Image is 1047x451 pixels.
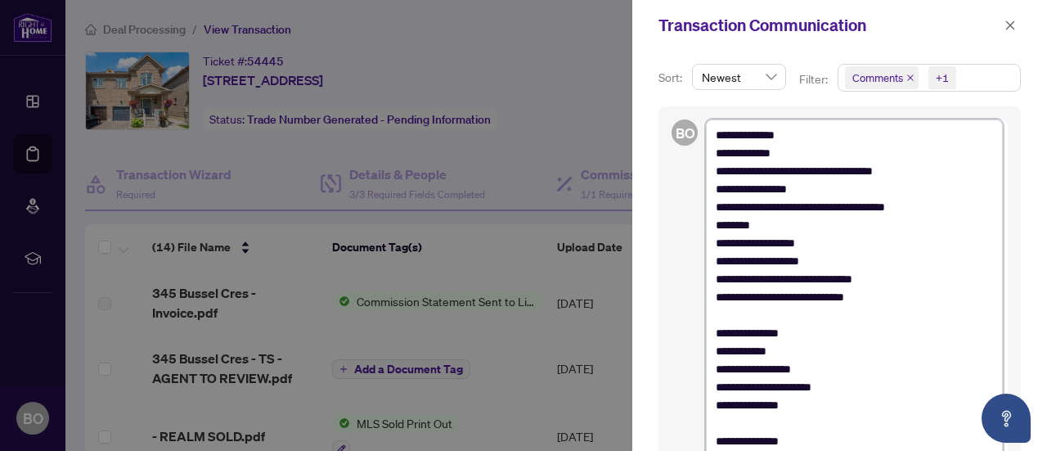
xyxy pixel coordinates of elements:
button: Open asap [982,394,1031,443]
p: Sort: [658,69,685,87]
span: close [906,74,914,82]
span: close [1004,20,1016,31]
span: Newest [702,65,776,89]
span: Comments [845,66,919,89]
p: Filter: [799,70,830,88]
div: Transaction Communication [658,13,1000,38]
div: +1 [936,70,949,86]
span: Comments [852,70,903,86]
span: BO [675,122,694,144]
